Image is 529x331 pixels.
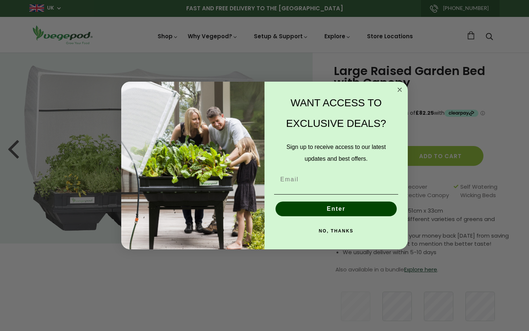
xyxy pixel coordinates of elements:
span: Sign up to receive access to our latest updates and best offers. [287,144,386,162]
button: Close dialog [395,85,404,94]
input: Email [274,172,398,187]
button: NO, THANKS [274,224,398,238]
button: Enter [276,202,397,216]
img: e9d03583-1bb1-490f-ad29-36751b3212ff.jpeg [121,82,264,250]
span: WANT ACCESS TO EXCLUSIVE DEALS? [286,97,386,129]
